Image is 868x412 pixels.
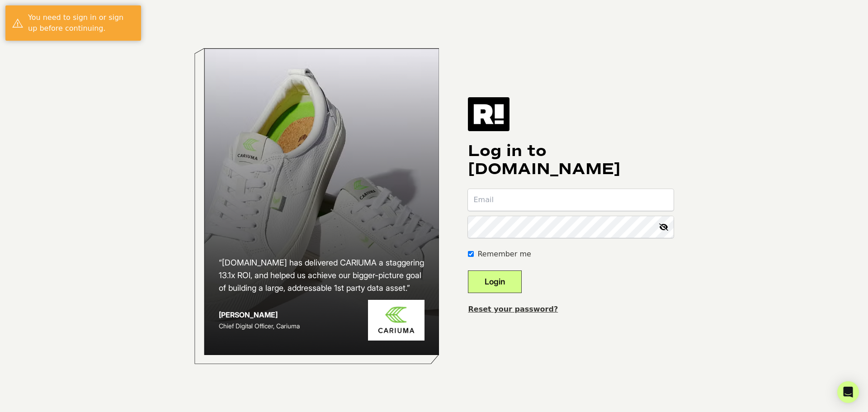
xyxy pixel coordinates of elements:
label: Remember me [477,249,531,260]
button: Login [468,270,522,293]
h2: “[DOMAIN_NAME] has delivered CARIUMA a staggering 13.1x ROI, and helped us achieve our bigger-pic... [219,256,425,294]
a: Reset your password? [468,305,558,313]
input: Email [468,189,674,211]
img: Retention.com [468,97,509,131]
img: Cariuma [368,300,425,341]
strong: [PERSON_NAME] [219,310,278,319]
div: Open Intercom Messenger [837,381,859,403]
span: Chief Digital Officer, Cariuma [219,322,300,330]
h1: Log in to [DOMAIN_NAME] [468,142,674,178]
div: You need to sign in or sign up before continuing. [28,12,134,34]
